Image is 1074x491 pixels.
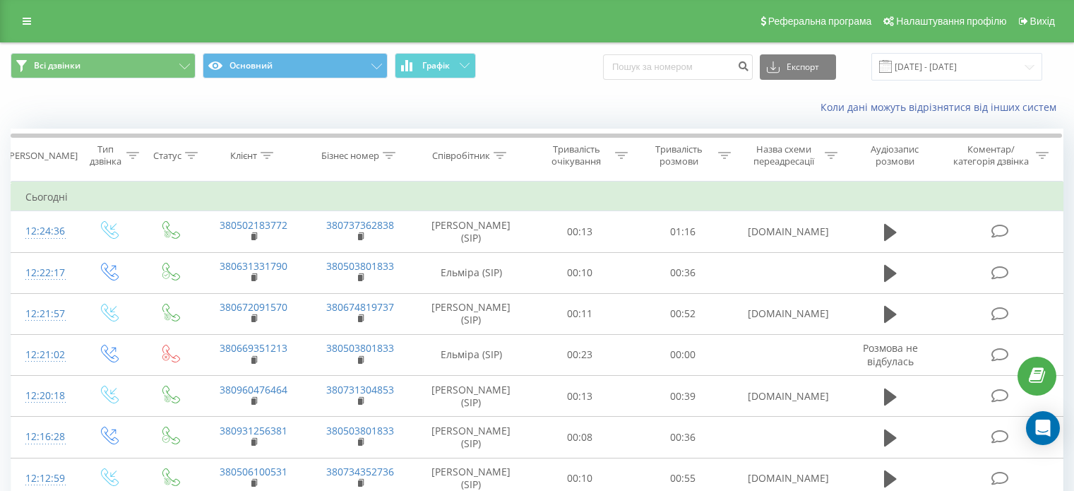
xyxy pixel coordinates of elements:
[529,376,631,417] td: 00:13
[25,259,63,287] div: 12:22:17
[326,259,394,273] a: 380503801833
[321,150,379,162] div: Бізнес номер
[414,211,529,252] td: [PERSON_NAME] (SIP)
[326,300,394,314] a: 380674819737
[529,293,631,334] td: 00:11
[220,259,287,273] a: 380631331790
[326,218,394,232] a: 380737362838
[25,300,63,328] div: 12:21:57
[11,183,1063,211] td: Сьогодні
[631,211,734,252] td: 01:16
[395,53,476,78] button: Графік
[631,417,734,458] td: 00:36
[1026,411,1060,445] div: Open Intercom Messenger
[414,417,529,458] td: [PERSON_NAME] (SIP)
[220,424,287,437] a: 380931256381
[529,211,631,252] td: 00:13
[734,376,840,417] td: [DOMAIN_NAME]
[896,16,1006,27] span: Налаштування профілю
[768,16,872,27] span: Реферальна програма
[220,300,287,314] a: 380672091570
[821,100,1063,114] a: Коли дані можуть відрізнятися вiд інших систем
[631,293,734,334] td: 00:52
[644,143,715,167] div: Тривалість розмови
[631,334,734,375] td: 00:00
[414,252,529,293] td: Ельміра (SIP)
[220,383,287,396] a: 380960476464
[89,143,122,167] div: Тип дзвінка
[631,376,734,417] td: 00:39
[230,150,257,162] div: Клієнт
[631,252,734,293] td: 00:36
[6,150,78,162] div: [PERSON_NAME]
[326,341,394,355] a: 380503801833
[863,341,918,367] span: Розмова не відбулась
[603,54,753,80] input: Пошук за номером
[542,143,612,167] div: Тривалість очікування
[734,293,840,334] td: [DOMAIN_NAME]
[854,143,936,167] div: Аудіозапис розмови
[11,53,196,78] button: Всі дзвінки
[747,143,821,167] div: Назва схеми переадресації
[734,211,840,252] td: [DOMAIN_NAME]
[414,376,529,417] td: [PERSON_NAME] (SIP)
[25,218,63,245] div: 12:24:36
[432,150,490,162] div: Співробітник
[422,61,450,71] span: Графік
[153,150,181,162] div: Статус
[1030,16,1055,27] span: Вихід
[25,382,63,410] div: 12:20:18
[25,423,63,451] div: 12:16:28
[220,218,287,232] a: 380502183772
[25,341,63,369] div: 12:21:02
[414,334,529,375] td: Ельміра (SIP)
[529,417,631,458] td: 00:08
[326,383,394,396] a: 380731304853
[529,252,631,293] td: 00:10
[326,465,394,478] a: 380734352736
[220,341,287,355] a: 380669351213
[529,334,631,375] td: 00:23
[950,143,1032,167] div: Коментар/категорія дзвінка
[203,53,388,78] button: Основний
[760,54,836,80] button: Експорт
[220,465,287,478] a: 380506100531
[34,60,80,71] span: Всі дзвінки
[326,424,394,437] a: 380503801833
[414,293,529,334] td: [PERSON_NAME] (SIP)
